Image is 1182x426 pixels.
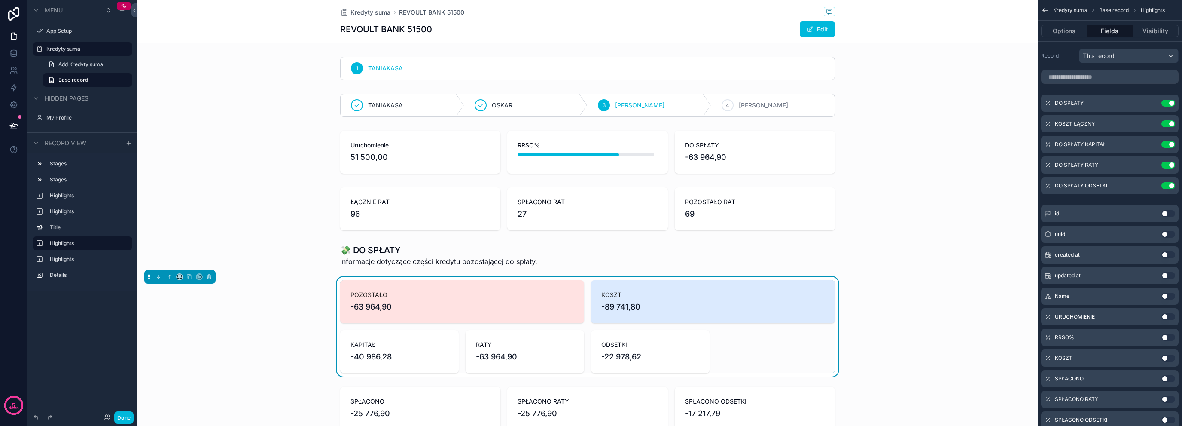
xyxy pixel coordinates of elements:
[50,224,125,231] label: Title
[50,192,125,199] label: Highlights
[1055,293,1069,300] span: Name
[46,114,127,121] label: My Profile
[45,6,63,15] span: Menu
[340,8,390,17] a: Kredyty suma
[601,291,825,299] span: KOSZT
[601,340,699,349] span: ODSETKI
[1055,251,1080,258] span: created at
[601,301,825,313] span: -89 741,80
[350,8,390,17] span: Kredyty suma
[1055,313,1095,320] span: URUCHOMIENIE
[1055,182,1107,189] span: DO SPŁATY ODSETKI
[1041,25,1087,37] button: Options
[12,401,15,410] p: 5
[350,291,574,299] span: POZOSTAŁO
[1141,7,1165,14] span: Highlights
[399,8,464,17] a: REVOULT BANK 51500
[476,340,574,349] span: RATY
[1055,396,1098,403] span: SPŁACONO RATY
[58,77,88,83] span: Base record
[43,73,132,87] a: Base record
[45,139,86,147] span: Record view
[1133,25,1179,37] button: Visibility
[43,58,132,71] a: Add Kredyty suma
[1055,272,1081,279] span: updated at
[1055,162,1098,169] span: DO SPŁATY RATY
[50,208,125,215] label: Highlights
[1041,52,1075,59] label: Record
[1055,141,1106,148] span: DO SPŁATY KAPITAŁ
[1055,120,1095,127] span: KOSZT ŁĄCZNY
[350,340,448,349] span: KAPITAŁ
[1083,52,1115,60] span: This record
[1087,25,1133,37] button: Fields
[1055,334,1074,341] span: RRSO%
[1055,210,1059,217] span: id
[46,28,127,34] label: App Setup
[1055,355,1072,362] span: KOSZT
[50,240,125,247] label: Highlights
[1055,231,1065,238] span: uuid
[800,21,835,37] button: Edit
[601,351,699,363] span: -22 978,62
[58,61,103,68] span: Add Kredyty suma
[50,256,125,263] label: Highlights
[46,46,127,52] label: Kredyty suma
[9,405,19,411] p: days
[1079,49,1179,63] button: This record
[350,301,574,313] span: -63 964,90
[1055,100,1084,107] span: DO SPŁATY
[50,176,125,183] label: Stages
[50,272,125,279] label: Details
[1099,7,1129,14] span: Base record
[350,351,448,363] span: -40 986,28
[1055,375,1084,382] span: SPŁACONO
[45,94,88,103] span: Hidden pages
[476,351,574,363] span: -63 964,90
[340,23,432,35] h1: REVOULT BANK 51500
[50,160,125,167] label: Stages
[27,153,137,291] div: scrollable content
[1053,7,1087,14] span: Kredyty suma
[114,411,134,424] button: Done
